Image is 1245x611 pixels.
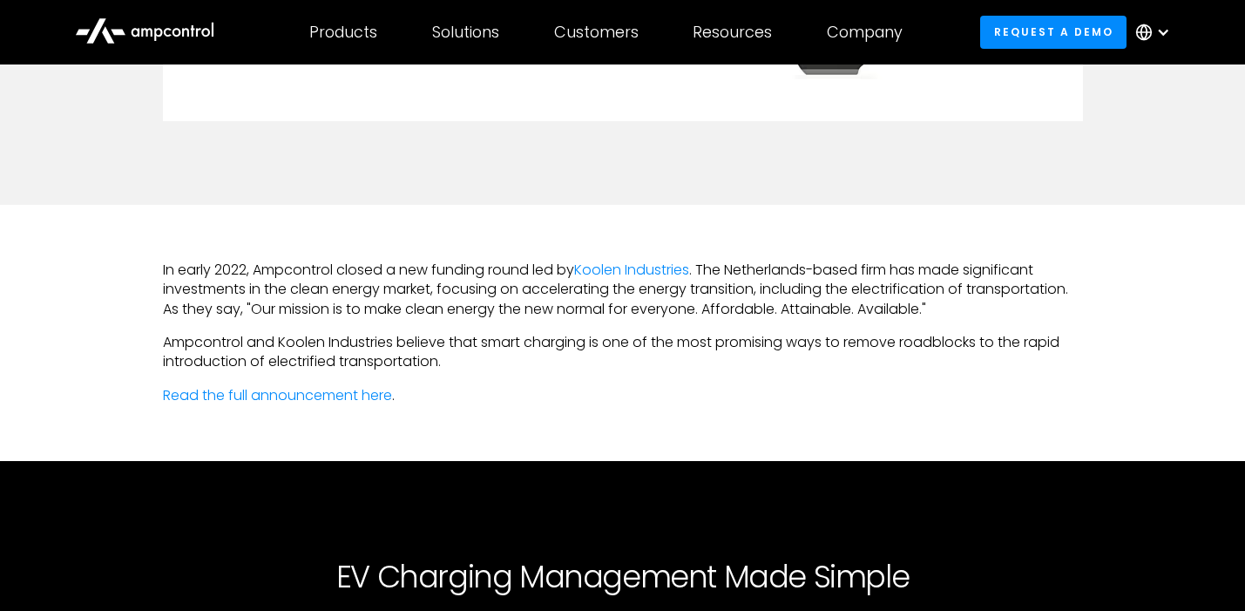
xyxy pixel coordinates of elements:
[980,16,1127,48] a: Request a demo
[827,23,903,42] div: Company
[693,23,772,42] div: Resources
[432,23,499,42] div: Solutions
[163,385,392,405] a: Read the full announcement here
[309,23,377,42] div: Products
[163,333,1083,372] p: Ampcontrol and Koolen Industries believe that smart charging is one of the most promising ways to...
[163,261,1083,319] p: In early 2022, Ampcontrol closed a new funding round led by . The Netherlands-based firm has made...
[336,559,909,595] h2: EV Charging Management Made Simple
[574,260,689,280] a: Koolen Industries
[163,386,1083,405] p: .
[554,23,639,42] div: Customers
